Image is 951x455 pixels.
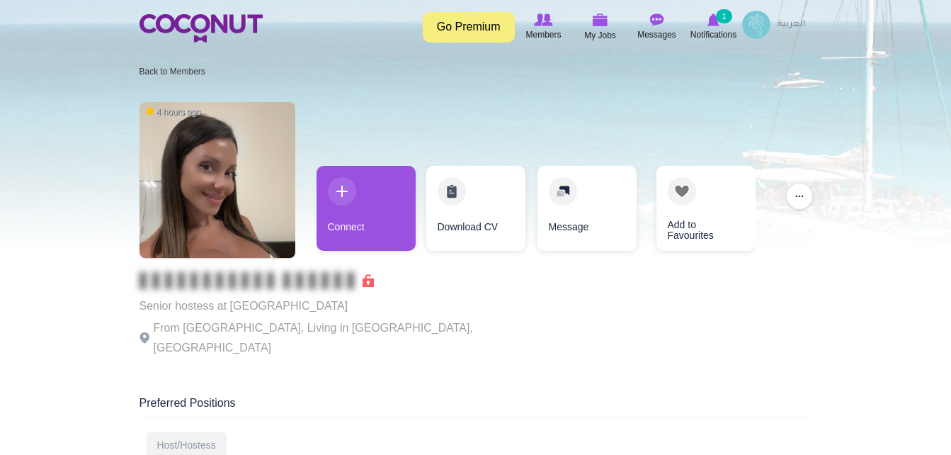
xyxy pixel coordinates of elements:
p: From [GEOGRAPHIC_DATA], Living in [GEOGRAPHIC_DATA], [GEOGRAPHIC_DATA] [139,318,529,358]
p: Senior hostess at [GEOGRAPHIC_DATA] [139,296,529,316]
span: My Jobs [584,28,616,43]
button: ... [787,184,812,209]
a: Connect [317,166,416,251]
img: Messages [650,13,664,26]
span: Connect to Unlock the Profile [139,274,374,288]
span: 4 hours ago [147,106,201,118]
span: Members [525,28,561,42]
small: 1 [716,9,731,23]
img: Notifications [707,13,719,26]
img: My Jobs [593,13,608,26]
div: Preferred Positions [139,395,812,418]
a: Download CV [426,166,525,251]
span: Messages [637,28,676,42]
div: 3 / 4 [536,166,635,258]
div: 1 / 4 [317,166,416,258]
div: 2 / 4 [426,166,525,258]
img: Browse Members [534,13,552,26]
a: Browse Members Members [516,11,572,43]
a: My Jobs My Jobs [572,11,629,44]
img: Home [139,14,263,43]
a: Go Premium [423,12,515,43]
div: 4 / 4 [646,166,745,258]
span: Notifications [690,28,736,42]
a: Back to Members [139,67,205,77]
a: Notifications Notifications 1 [685,11,742,43]
a: Message [537,166,637,251]
a: Add to Favourites [656,166,756,251]
a: العربية [770,11,812,39]
a: Messages Messages [629,11,685,43]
